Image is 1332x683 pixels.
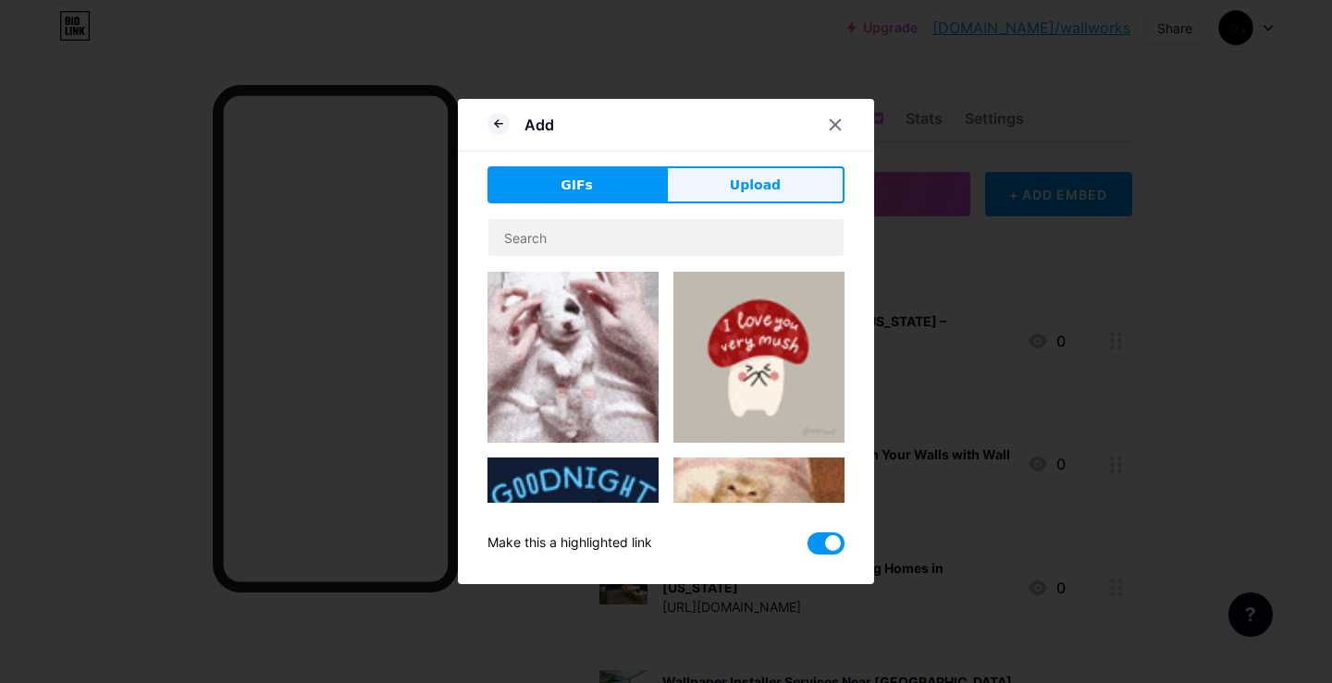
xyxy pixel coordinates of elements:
[673,457,845,628] img: Gihpy
[487,166,666,203] button: GIFs
[730,176,781,195] span: Upload
[488,219,844,256] input: Search
[561,176,593,195] span: GIFs
[487,532,652,555] div: Make this a highlighted link
[666,166,845,203] button: Upload
[487,457,659,628] img: Gihpy
[487,272,659,443] img: Gihpy
[673,272,845,443] img: Gihpy
[524,114,554,136] div: Add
